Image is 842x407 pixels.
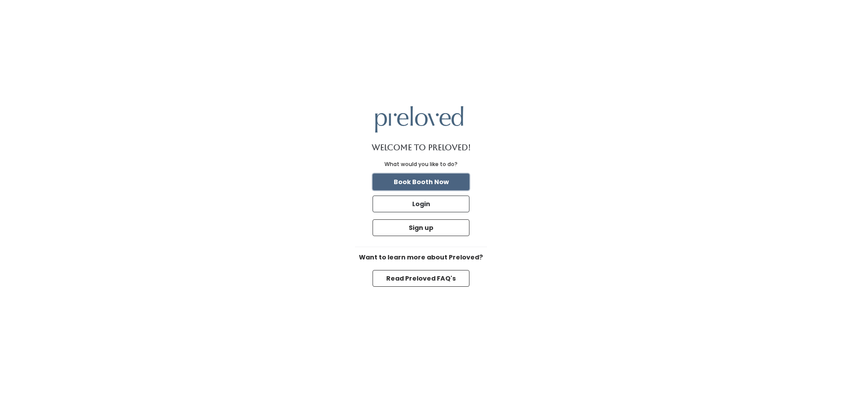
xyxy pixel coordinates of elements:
[373,196,469,212] button: Login
[373,219,469,236] button: Sign up
[373,270,469,287] button: Read Preloved FAQ's
[384,160,458,168] div: What would you like to do?
[355,254,487,261] h6: Want to learn more about Preloved?
[373,174,469,190] button: Book Booth Now
[371,194,471,214] a: Login
[371,218,471,238] a: Sign up
[372,143,471,152] h1: Welcome to Preloved!
[375,106,463,132] img: preloved logo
